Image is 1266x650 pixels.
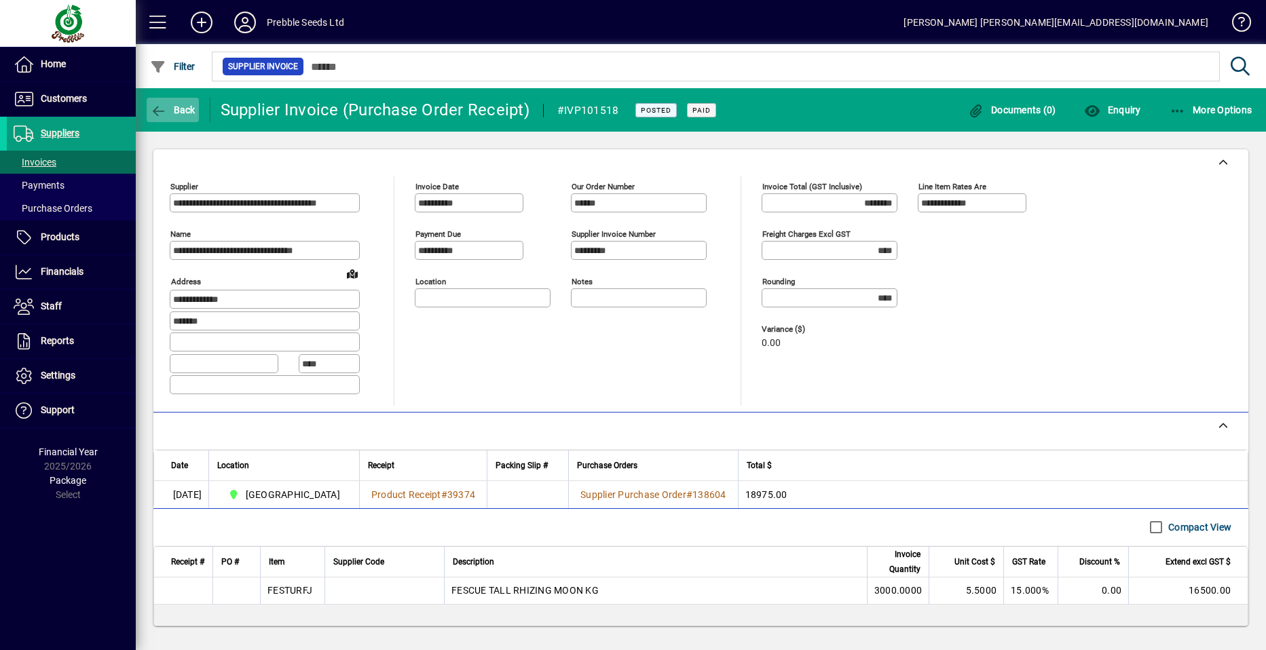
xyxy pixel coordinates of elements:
[171,458,188,473] span: Date
[221,99,529,121] div: Supplier Invoice (Purchase Order Receipt)
[173,488,202,501] span: [DATE]
[692,489,726,500] span: 138604
[641,106,671,115] span: Posted
[572,229,656,239] mat-label: Supplier invoice number
[50,475,86,486] span: Package
[762,325,843,334] span: Variance ($)
[867,577,929,605] td: 3000.0000
[918,182,986,191] mat-label: Line item rates are
[221,554,239,569] span: PO #
[41,93,87,104] span: Customers
[7,255,136,289] a: Financials
[217,458,249,473] span: Location
[41,58,66,69] span: Home
[7,174,136,197] a: Payments
[7,197,136,220] a: Purchase Orders
[441,489,447,500] span: #
[170,229,191,239] mat-label: Name
[371,489,441,500] span: Product Receipt
[41,370,75,381] span: Settings
[577,458,637,473] span: Purchase Orders
[1058,577,1128,605] td: 0.00
[576,487,731,502] a: Supplier Purchase Order#138604
[368,458,479,473] div: Receipt
[762,182,862,191] mat-label: Invoice Total (GST inclusive)
[267,12,344,33] div: Prebble Seeds Ltd
[1128,577,1248,605] td: 16500.00
[762,338,781,349] span: 0.00
[39,446,98,457] span: Financial Year
[246,488,340,501] span: [GEOGRAPHIC_DATA]
[41,266,83,277] span: Financials
[41,231,79,242] span: Products
[572,277,593,286] mat-label: Notes
[747,458,772,473] span: Total $
[1166,554,1231,569] span: Extend excl GST $
[368,458,394,473] span: Receipt
[762,277,795,286] mat-label: Rounding
[415,229,461,239] mat-label: Payment due
[580,489,686,500] span: Supplier Purchase Order
[686,489,692,500] span: #
[904,12,1208,33] div: [PERSON_NAME] [PERSON_NAME][EMAIL_ADDRESS][DOMAIN_NAME]
[14,203,92,214] span: Purchase Orders
[929,577,1003,605] td: 5.5000
[7,394,136,427] a: Support
[1012,554,1045,569] span: GST Rate
[147,54,199,79] button: Filter
[453,554,494,569] span: Description
[415,277,446,286] mat-label: Location
[965,98,1060,122] button: Documents (0)
[876,547,920,577] span: Invoice Quantity
[333,554,384,569] span: Supplier Code
[1222,3,1249,47] a: Knowledge Base
[7,359,136,393] a: Settings
[223,486,346,503] span: CHRISTCHURCH
[1003,577,1058,605] td: 15.000%
[223,10,267,35] button: Profile
[968,104,1056,115] span: Documents (0)
[147,98,199,122] button: Back
[1081,98,1144,122] button: Enquiry
[1079,554,1120,569] span: Discount %
[7,151,136,174] a: Invoices
[41,404,75,415] span: Support
[444,577,867,605] td: FESCUE TALL RHIZING MOON KG
[762,229,851,239] mat-label: Freight charges excl GST
[171,458,200,473] div: Date
[7,82,136,116] a: Customers
[171,554,204,569] span: Receipt #
[738,481,1248,508] td: 18975.00
[1166,98,1256,122] button: More Options
[747,458,1231,473] div: Total $
[496,458,548,473] span: Packing Slip #
[7,221,136,254] a: Products
[14,157,56,168] span: Invoices
[7,47,136,81] a: Home
[136,98,210,122] app-page-header-button: Back
[341,263,363,284] a: View on map
[954,554,995,569] span: Unit Cost $
[14,180,64,191] span: Payments
[7,290,136,324] a: Staff
[692,106,711,115] span: Paid
[228,60,298,73] span: Supplier Invoice
[269,554,285,569] span: Item
[170,182,198,191] mat-label: Supplier
[447,489,475,500] span: 39374
[267,584,312,597] div: FESTURFJ
[7,324,136,358] a: Reports
[41,335,74,346] span: Reports
[557,100,619,121] div: #IVP101518
[150,61,196,72] span: Filter
[41,301,62,311] span: Staff
[415,182,459,191] mat-label: Invoice date
[1084,104,1140,115] span: Enquiry
[496,458,560,473] div: Packing Slip #
[180,10,223,35] button: Add
[367,487,480,502] a: Product Receipt#39374
[41,128,79,138] span: Suppliers
[572,182,635,191] mat-label: Our order number
[150,104,196,115] span: Back
[1166,520,1231,534] label: Compact View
